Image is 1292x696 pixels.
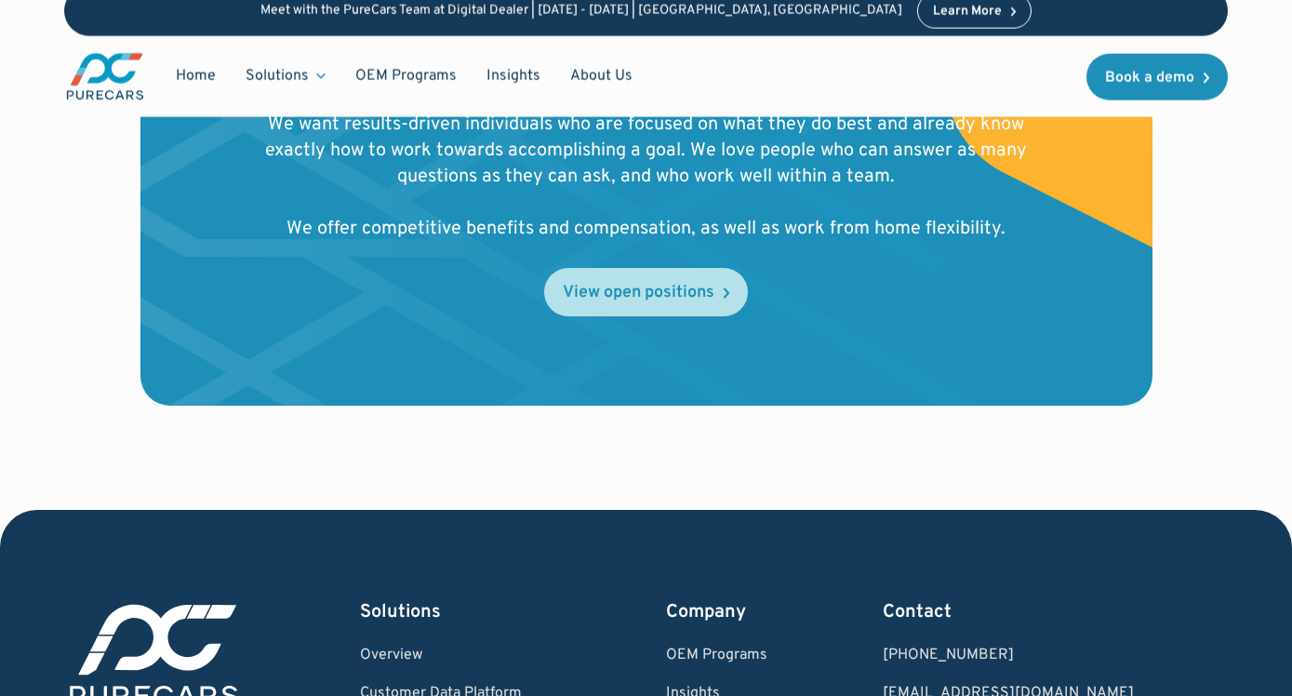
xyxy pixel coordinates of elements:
[544,268,748,316] a: View open positions
[666,648,767,664] a: OEM Programs
[64,51,146,102] a: main
[563,285,714,301] div: View open positions
[260,112,1033,242] p: We want results-driven individuals who are focused on what they do best and already know exactly ...
[64,51,146,102] img: purecars logo
[360,599,550,625] div: Solutions
[1086,53,1228,100] a: Book a demo
[472,59,555,94] a: Insights
[340,59,472,94] a: OEM Programs
[1105,70,1194,85] div: Book a demo
[666,599,767,625] div: Company
[231,59,340,94] div: Solutions
[260,3,902,19] p: Meet with the PureCars Team at Digital Dealer | [DATE] - [DATE] | [GEOGRAPHIC_DATA], [GEOGRAPHIC_...
[933,6,1002,19] div: Learn More
[360,648,550,664] a: Overview
[246,66,309,87] div: Solutions
[883,648,1186,664] div: [PHONE_NUMBER]
[883,599,1186,625] div: Contact
[161,59,231,94] a: Home
[555,59,647,94] a: About Us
